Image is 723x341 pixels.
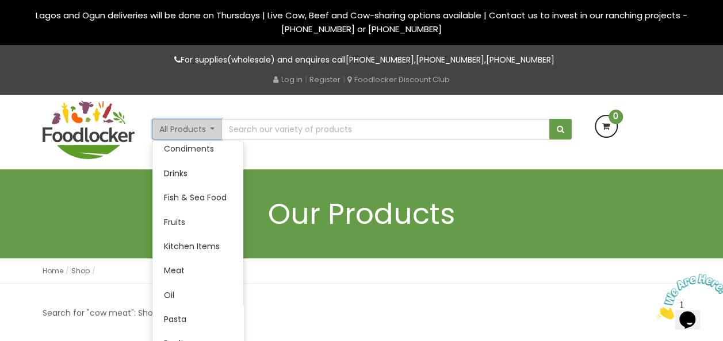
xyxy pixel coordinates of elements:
a: Pasta [152,307,243,331]
span: | [305,73,307,85]
a: Kitchen Items [152,234,243,258]
span: 0 [609,110,623,124]
span: Lagos and Ogun deliveries will be done on Thursdays | Live Cow, Beef and Cow-sharing options avai... [36,9,687,35]
button: All Products [152,119,223,139]
span: 1 [5,5,9,14]
a: Foodlocker Discount Club [347,74,450,85]
p: Search for "cow meat": Showing 0–0 of 0 results [43,307,236,320]
a: Drinks [152,161,243,185]
a: Home [43,266,63,276]
p: For supplies(wholesale) and enquires call , , [43,53,681,67]
a: Register [309,74,341,85]
a: Shop [71,266,90,276]
iframe: chat widget [652,269,723,324]
img: FoodLocker [43,100,135,159]
a: Condiments [152,137,243,161]
a: Fruits [152,210,243,234]
a: Oil [152,283,243,307]
a: Log in [273,74,303,85]
img: Chat attention grabber [5,5,76,50]
a: [PHONE_NUMBER] [416,54,484,65]
h1: Our Products [43,198,681,230]
input: Search our variety of products [221,119,549,139]
a: Fish & Sea Food [152,185,243,210]
a: [PHONE_NUMBER] [346,54,414,65]
a: [PHONE_NUMBER] [486,54,554,65]
a: Meat [152,258,243,282]
span: | [343,73,345,85]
